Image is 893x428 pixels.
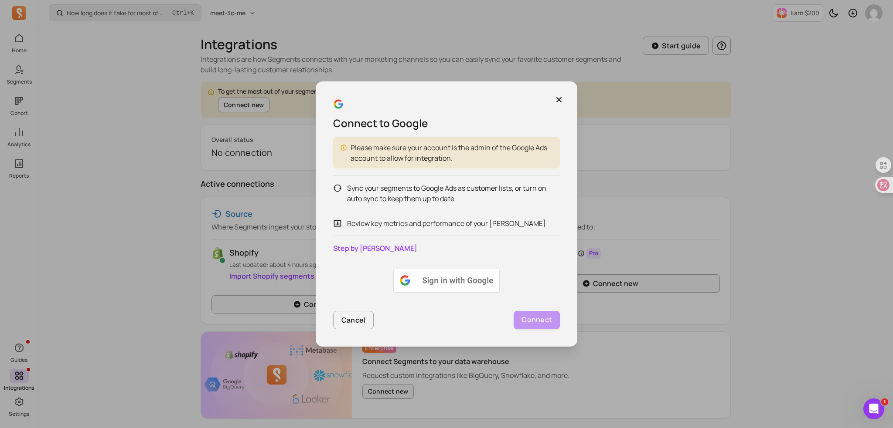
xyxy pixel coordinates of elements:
p: Connect to Google [333,116,560,130]
p: Review key metrics and performance of your [PERSON_NAME] [347,218,546,229]
iframe: Intercom live chat [863,398,884,419]
button: Cancel [333,311,374,329]
a: Step by [PERSON_NAME] [333,243,417,253]
span: 1 [881,398,888,405]
img: google [333,99,344,109]
img: google button [392,267,501,293]
p: Sync your segments to Google Ads as customer lists, or turn on auto sync to keep them up to date [347,183,560,204]
div: Please make sure your account is the admin of the Google Ads account to allow for integration. [351,142,553,163]
button: Connect [514,311,560,329]
p: Connect [521,314,552,326]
